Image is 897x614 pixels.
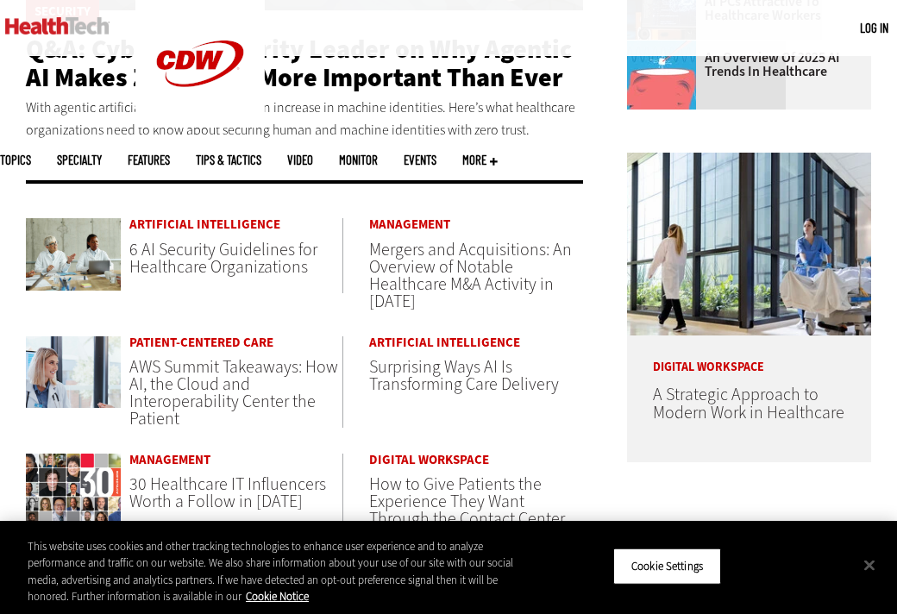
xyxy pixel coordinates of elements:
a: Events [404,153,436,166]
a: Patient-Centered Care [129,336,342,349]
a: Tips & Tactics [196,153,261,166]
a: Management [369,218,584,231]
div: User menu [860,19,888,37]
a: More information about your privacy [246,589,309,604]
a: Video [287,153,313,166]
a: A Strategic Approach to Modern Work in Healthcare [653,383,844,424]
a: 30 Healthcare IT Influencers Worth a Follow in [DATE] [129,473,326,513]
img: Doctors meeting in the office [26,218,121,291]
a: AWS Summit Takeaways: How AI, the Cloud and Interoperability Center the Patient [129,355,338,430]
a: MonITor [339,153,378,166]
a: Digital Workspace [369,454,584,467]
div: This website uses cookies and other tracking technologies to enhance user experience and to analy... [28,538,538,605]
img: Doctors discussing data in a meeting [26,336,121,409]
img: Health workers in a modern hospital [627,153,871,335]
a: Log in [860,20,888,35]
button: Close [850,546,888,584]
a: How to Give Patients the Experience They Want Through the Contact Center [369,473,565,530]
p: Digital Workspace [627,335,871,373]
a: Artificial Intelligence [369,336,584,349]
button: Cookie Settings [613,548,721,585]
a: Management [129,454,342,467]
img: collage of influencers [26,454,121,526]
a: Surprising Ways AI Is Transforming Care Delivery [369,355,559,396]
a: Artificial Intelligence [129,218,342,231]
img: Home [5,17,110,34]
a: CDW [135,114,265,132]
a: 6 AI Security Guidelines for Healthcare Organizations [129,238,317,279]
a: Features [128,153,170,166]
span: Specialty [57,153,102,166]
a: Mergers and Acquisitions: An Overview of Notable Healthcare M&A Activity in [DATE] [369,238,572,313]
span: More [462,153,498,166]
